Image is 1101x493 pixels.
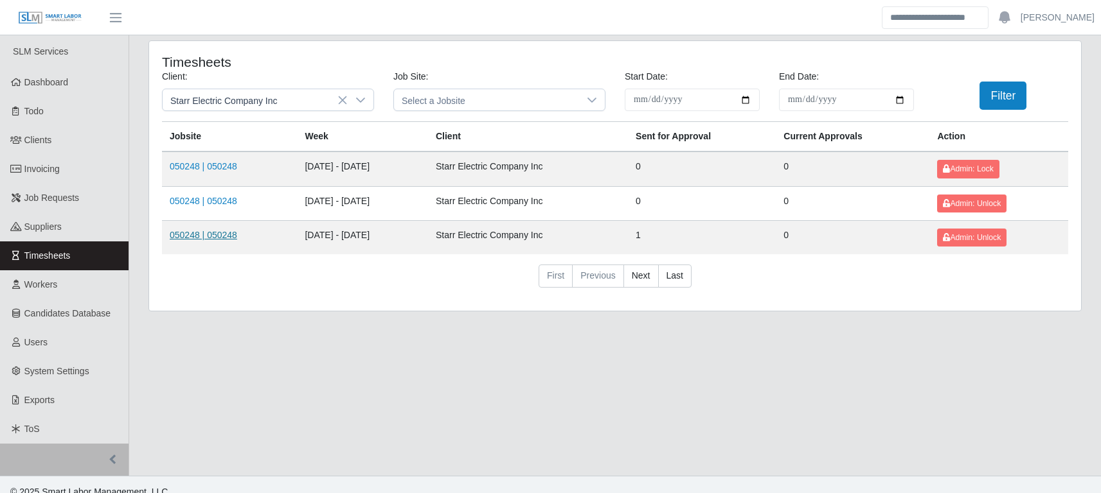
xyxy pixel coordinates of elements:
a: Next [623,264,659,288]
nav: pagination [162,264,1068,298]
span: Todo [24,106,44,116]
a: [PERSON_NAME] [1021,11,1095,24]
th: Jobsite [162,122,297,152]
th: Current Approvals [776,122,929,152]
span: Admin: Lock [943,164,993,173]
span: Dashboard [24,77,69,87]
label: Job Site: [393,70,428,83]
td: 0 [776,151,929,186]
span: SLM Services [13,46,68,56]
span: Exports [24,395,55,405]
button: Filter [980,82,1026,110]
span: Admin: Unlock [943,199,1001,208]
td: Starr Electric Company Inc [428,151,628,186]
h4: Timesheets [162,54,528,70]
span: Users [24,337,48,347]
span: Starr Electric Company Inc [163,89,348,110]
span: Timesheets [24,250,71,261]
label: End Date: [779,70,819,83]
button: Admin: Unlock [937,195,1007,212]
button: Admin: Lock [937,160,999,178]
a: Last [658,264,692,288]
td: 0 [628,186,776,220]
span: Invoicing [24,164,60,174]
td: Starr Electric Company Inc [428,186,628,220]
label: Start Date: [625,70,668,83]
button: Admin: Unlock [937,229,1007,246]
a: 050248 | 050248 [170,230,237,240]
th: Week [297,122,428,152]
td: 0 [776,220,929,254]
a: 050248 | 050248 [170,196,237,206]
span: Admin: Unlock [943,233,1001,242]
td: 1 [628,220,776,254]
span: ToS [24,424,40,434]
a: 050248 | 050248 [170,161,237,171]
td: Starr Electric Company Inc [428,220,628,254]
th: Action [929,122,1068,152]
span: Job Requests [24,193,80,203]
th: Sent for Approval [628,122,776,152]
span: Select a Jobsite [394,89,579,110]
input: Search [882,6,989,29]
th: Client [428,122,628,152]
span: Candidates Database [24,308,111,318]
span: Suppliers [24,221,62,232]
img: SLM Logo [18,11,82,25]
td: [DATE] - [DATE] [297,186,428,220]
label: Client: [162,70,188,83]
td: [DATE] - [DATE] [297,220,428,254]
td: [DATE] - [DATE] [297,151,428,186]
span: Workers [24,279,58,290]
span: System Settings [24,366,89,376]
span: Clients [24,135,52,145]
td: 0 [628,151,776,186]
td: 0 [776,186,929,220]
